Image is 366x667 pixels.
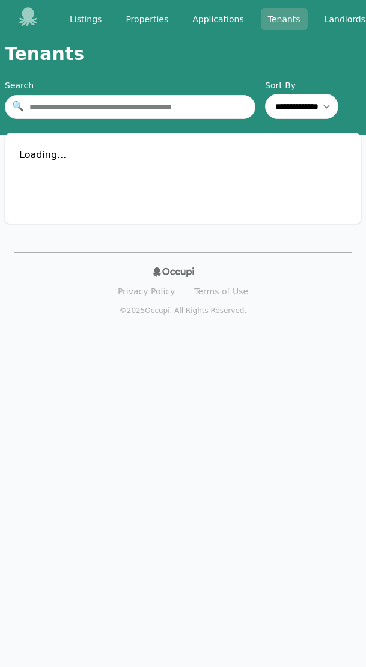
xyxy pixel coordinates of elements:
label: Sort By [265,79,361,91]
div: Search [5,79,255,91]
div: Loading... [19,148,347,162]
a: Terms of Use [187,282,255,301]
h1: Tenants [5,43,361,65]
p: © 2025 Occupi. All Rights Reserved. [120,306,246,315]
a: Listings [63,8,109,30]
a: Applications [185,8,251,30]
a: Properties [118,8,175,30]
a: Tenants [261,8,308,30]
a: Privacy Policy [111,282,182,301]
